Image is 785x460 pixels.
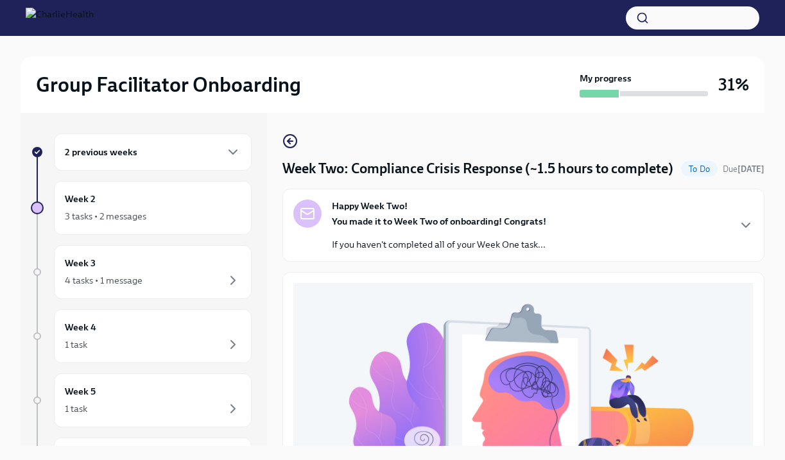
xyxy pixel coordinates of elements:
h6: Week 3 [65,256,96,270]
img: CharlieHealth [26,8,94,28]
h3: 31% [718,73,749,96]
h6: Week 5 [65,384,96,398]
span: To Do [681,164,718,174]
a: Week 41 task [31,309,252,363]
span: August 18th, 2025 09:00 [723,163,764,175]
div: 1 task [65,338,87,351]
div: 1 task [65,402,87,415]
a: Week 51 task [31,373,252,427]
span: Due [723,164,764,174]
a: Week 34 tasks • 1 message [31,245,252,299]
strong: [DATE] [738,164,764,174]
a: Week 23 tasks • 2 messages [31,181,252,235]
p: If you haven't completed all of your Week One task... [332,238,546,251]
h6: Week 4 [65,320,96,334]
h6: 2 previous weeks [65,145,137,159]
h2: Group Facilitator Onboarding [36,72,301,98]
div: 4 tasks • 1 message [65,274,142,287]
div: 2 previous weeks [54,133,252,171]
strong: You made it to Week Two of onboarding! Congrats! [332,216,546,227]
div: 3 tasks • 2 messages [65,210,146,223]
strong: My progress [580,72,632,85]
h4: Week Two: Compliance Crisis Response (~1.5 hours to complete) [282,159,673,178]
strong: Happy Week Two! [332,200,408,212]
h6: Week 2 [65,192,96,206]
